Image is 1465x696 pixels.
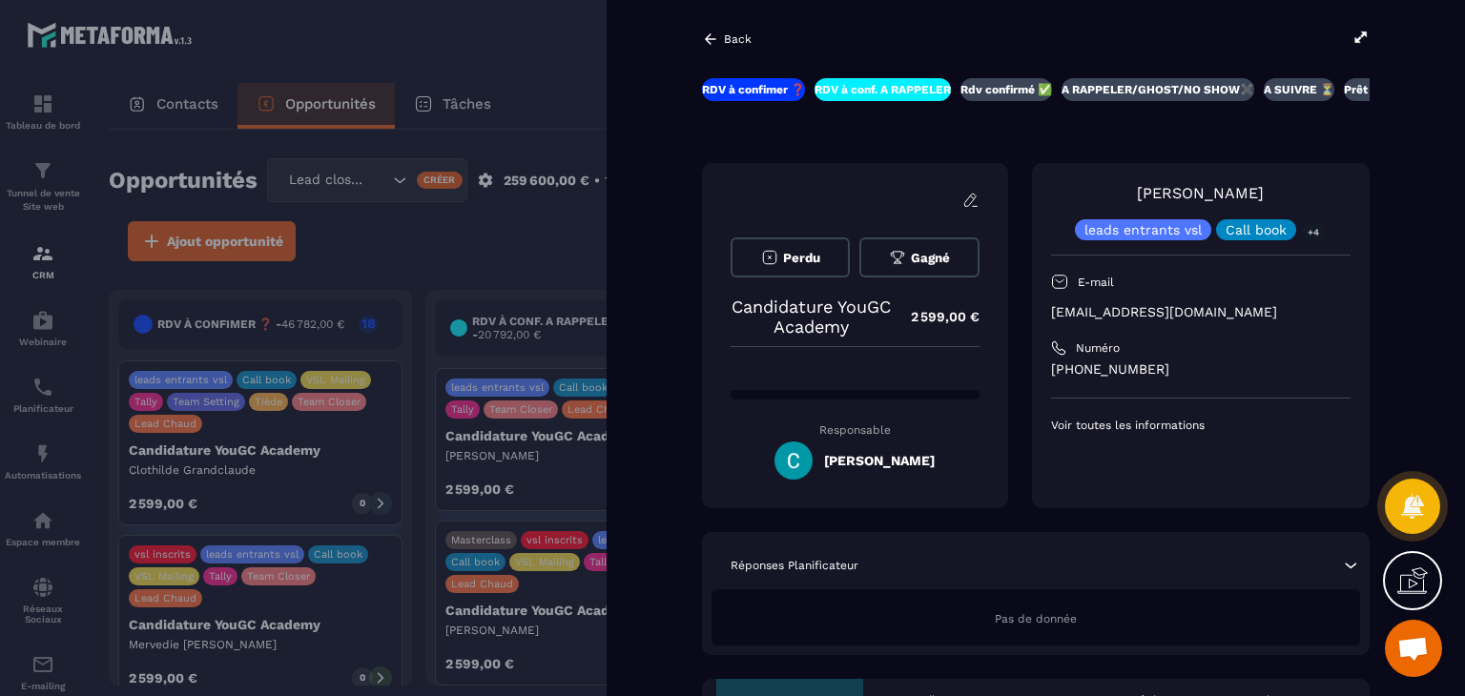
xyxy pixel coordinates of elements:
[1137,184,1264,202] a: [PERSON_NAME]
[859,237,979,277] button: Gagné
[1084,223,1202,236] p: leads entrants vsl
[1385,620,1442,677] div: Ouvrir le chat
[1051,303,1351,321] p: [EMAIL_ADDRESS][DOMAIN_NAME]
[731,237,850,277] button: Perdu
[783,251,820,265] span: Perdu
[1301,222,1326,242] p: +4
[1078,275,1114,290] p: E-mail
[1226,223,1287,236] p: Call book
[1076,340,1120,356] p: Numéro
[824,453,935,468] h5: [PERSON_NAME]
[731,297,892,337] p: Candidature YouGC Academy
[731,423,980,437] p: Responsable
[995,612,1077,625] span: Pas de donnée
[731,558,858,573] p: Réponses Planificateur
[1051,360,1351,379] p: [PHONE_NUMBER]
[911,251,950,265] span: Gagné
[1051,418,1351,433] p: Voir toutes les informations
[892,298,980,336] p: 2 599,00 €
